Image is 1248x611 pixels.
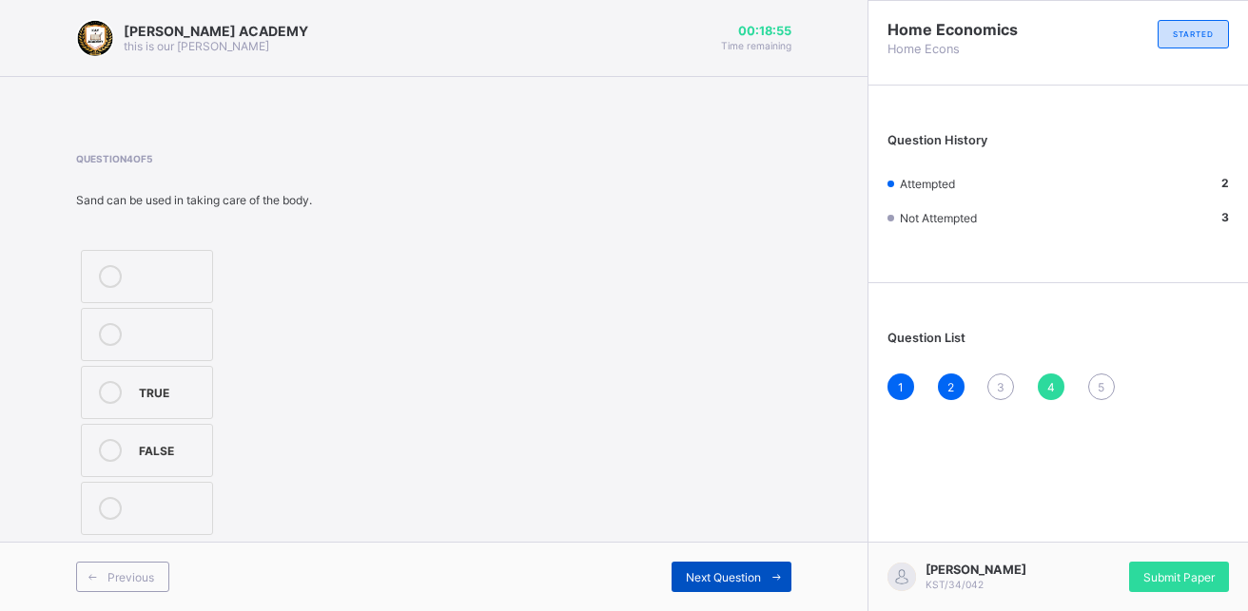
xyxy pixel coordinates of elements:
[139,439,203,458] div: FALSE
[721,40,791,51] span: Time remaining
[900,211,977,225] span: Not Attempted
[887,133,987,147] span: Question History
[887,20,1059,39] span: Home Economics
[124,39,269,53] span: this is our [PERSON_NAME]
[1221,176,1229,190] b: 2
[1221,210,1229,224] b: 3
[76,153,312,164] span: Question 4 of 5
[887,42,1059,56] span: Home Econs
[887,331,965,345] span: Question List
[926,563,1026,577] span: [PERSON_NAME]
[1047,380,1055,394] span: 4
[898,380,904,394] span: 1
[686,570,761,584] span: Next Question
[124,23,308,39] span: [PERSON_NAME] ACADEMY
[1098,380,1104,394] span: 5
[926,579,984,590] span: KST/34/042
[947,380,954,394] span: 2
[139,381,203,400] div: TRUE
[721,24,791,38] span: 00:18:55
[107,570,154,584] span: Previous
[76,193,312,207] div: Sand can be used in taking care of the body.
[1143,570,1215,584] span: Submit Paper
[1173,29,1214,39] span: STARTED
[900,177,955,191] span: Attempted
[997,380,1004,394] span: 3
